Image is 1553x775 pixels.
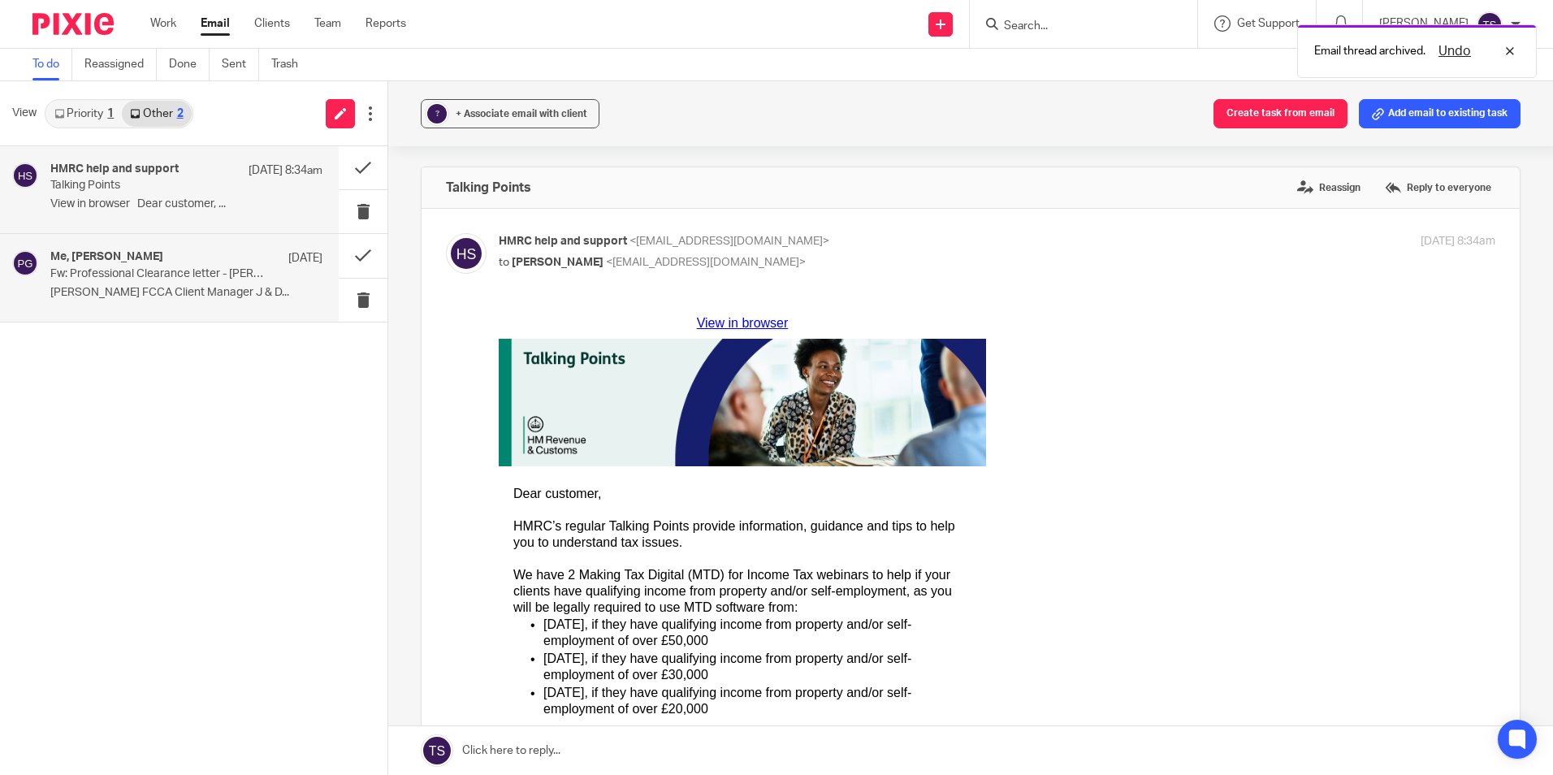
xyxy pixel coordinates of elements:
[1213,99,1348,128] button: Create task from email
[32,312,37,326] span: •
[32,737,37,751] span: •
[45,379,413,409] span: ‌‌‌[DATE], if they have qualifying income from property and/or self-employment of over £20,000
[50,197,322,211] p: View in browser Dear customer, ...
[45,311,413,341] span: [DATE], if they have qualifying income from property and/or self-employment of over £50,000
[32,681,37,695] span: •
[32,756,37,769] span: •
[1293,175,1365,200] label: Reassign
[84,49,157,80] a: Reassigned
[169,49,210,80] a: Done
[366,15,406,32] a: Reports
[45,699,274,713] span: who will be affected and how to prepare
[427,104,447,123] div: ?
[32,699,37,713] span: •
[32,718,37,732] span: •
[1381,175,1495,200] label: Reply to everyone
[12,162,38,188] img: svg%3E
[50,267,268,281] p: Fw: Professional Clearance letter - [PERSON_NAME] Drain Services Ltd
[32,13,114,35] img: Pixie
[15,429,431,443] span: The following live and recorded Talking Points webinars are listed below:
[107,108,114,119] div: 1
[32,598,37,612] span: •
[1421,233,1495,250] p: [DATE] 8:34am
[512,257,603,268] span: [PERSON_NAME]
[15,445,275,459] span: How to get ready for MTD if you are an agent
[45,495,448,525] span: plan for MTD – understand the rules and work out who will be affected and when
[288,250,322,266] p: [DATE]
[1314,43,1425,59] p: Email thread archived.
[499,236,627,247] span: HMRC help and support
[446,180,531,196] h4: Talking Points
[45,737,155,751] span: the sign-up journey
[45,597,454,627] span: use MTD – follow the rules and consider how to utilise any benefits and opportunities
[629,236,829,247] span: <[EMAIL_ADDRESS][DOMAIN_NAME]>
[45,563,470,593] span: take action for MTD – update the agent services account and sign up your clients
[15,180,456,308] span: Dear customer, HMRC’s regular Talking Points provide information, guidance and tips to help you t...
[314,15,341,32] a: Team
[50,179,268,193] p: Talking Points
[32,380,37,394] span: •
[150,15,176,32] a: Work
[32,530,37,543] span: •
[499,257,509,268] span: to
[32,564,37,578] span: •
[32,496,37,509] span: •
[254,15,290,32] a: Clients
[45,529,469,559] span: prepare for MTD – work out who will do what and make informed software choices
[1477,11,1503,37] img: svg%3E
[46,101,122,127] a: Priority1
[50,162,179,176] h4: HMRC help and support
[15,630,382,644] span: How to sign your clients up to Making Tax Digital for Income Tax
[15,461,467,491] span: and the practical steps you can take to prepare your practice and clients:
[45,681,296,695] span: a background into what’s changing and why
[198,14,290,23] a: View in browser
[122,101,191,127] a: Other2
[15,647,456,677] a: Join our live webinar which will help you understand how to sign clients up to MTD for Income Tax
[201,15,230,32] a: Email
[45,718,341,732] span: actions you need to take before you sign up a client
[45,756,243,769] span: what is available once you sign-up
[249,162,322,179] p: [DATE] 8:34am
[456,109,587,119] span: + Associate email with client
[45,345,413,375] span: ‌‌‌[DATE], if they have qualifying income from property and/or self-employment of over £30,000
[32,346,37,360] span: •
[15,461,467,491] a: This live webinar will help you understand the requirements of MTD for Income Tax
[1434,41,1476,61] button: Undo
[32,49,72,80] a: To do
[15,647,465,677] span: and actions you will need to take before you do, including:
[12,250,38,276] img: svg%3E
[222,49,259,80] a: Sent
[12,105,37,122] span: View
[177,108,184,119] div: 2
[421,99,599,128] button: ? + Associate email with client
[446,233,487,274] img: svg%3E
[1359,99,1521,128] button: Add email to existing task
[606,257,806,268] span: <[EMAIL_ADDRESS][DOMAIN_NAME]>
[271,49,310,80] a: Trash
[50,286,322,300] p: [PERSON_NAME] FCCA Client Manager J & D...
[50,250,163,264] h4: Me, [PERSON_NAME]
[198,10,290,24] span: View in browser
